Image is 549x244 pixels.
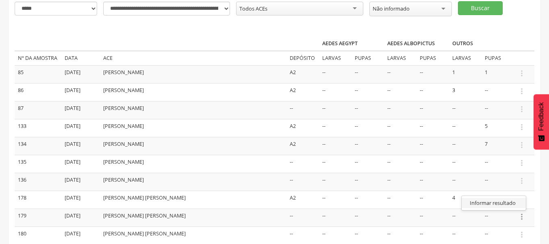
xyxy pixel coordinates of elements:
[384,119,417,137] td: --
[482,51,514,65] td: Pupas
[373,5,410,12] div: Não informado
[352,209,384,226] td: --
[417,155,449,173] td: --
[417,101,449,119] td: --
[286,173,319,191] td: --
[352,173,384,191] td: --
[458,1,503,15] button: Buscar
[319,51,352,65] td: Larvas
[449,173,482,191] td: --
[482,83,514,101] td: --
[239,5,267,12] div: Todos ACEs
[319,155,352,173] td: --
[352,191,384,209] td: --
[15,65,61,83] td: 85
[449,191,482,209] td: 4
[61,226,100,244] td: [DATE]
[517,176,526,185] i: 
[517,230,526,239] i: 
[482,101,514,119] td: --
[319,101,352,119] td: --
[100,173,286,191] td: [PERSON_NAME]
[100,51,286,65] td: ACE
[462,198,526,208] a: Informar resultado
[286,209,319,226] td: --
[482,155,514,173] td: --
[482,173,514,191] td: --
[449,101,482,119] td: --
[286,137,319,155] td: A2
[319,137,352,155] td: --
[517,194,526,203] i: 
[517,212,526,221] i: 
[15,51,61,65] td: Nº da amostra
[100,65,286,83] td: [PERSON_NAME]
[286,119,319,137] td: A2
[286,226,319,244] td: --
[286,65,319,83] td: A2
[352,226,384,244] td: --
[352,119,384,137] td: --
[61,83,100,101] td: [DATE]
[534,94,549,149] button: Feedback - Mostrar pesquisa
[61,191,100,209] td: [DATE]
[417,209,449,226] td: --
[352,101,384,119] td: --
[100,226,286,244] td: [PERSON_NAME] [PERSON_NAME]
[517,123,526,132] i: 
[100,119,286,137] td: [PERSON_NAME]
[61,101,100,119] td: [DATE]
[319,191,352,209] td: --
[15,137,61,155] td: 134
[352,137,384,155] td: --
[286,101,319,119] td: --
[61,173,100,191] td: [DATE]
[482,191,514,209] td: --
[319,65,352,83] td: --
[319,37,384,51] th: Aedes aegypt
[286,191,319,209] td: A2
[61,137,100,155] td: [DATE]
[417,83,449,101] td: --
[449,119,482,137] td: --
[15,101,61,119] td: 87
[100,155,286,173] td: [PERSON_NAME]
[482,119,514,137] td: 5
[286,83,319,101] td: A2
[100,101,286,119] td: [PERSON_NAME]
[517,158,526,167] i: 
[100,137,286,155] td: [PERSON_NAME]
[61,51,100,65] td: Data
[15,191,61,209] td: 178
[384,173,417,191] td: --
[352,51,384,65] td: Pupas
[319,209,352,226] td: --
[417,173,449,191] td: --
[61,155,100,173] td: [DATE]
[538,102,545,131] span: Feedback
[449,137,482,155] td: --
[319,173,352,191] td: --
[384,209,417,226] td: --
[449,51,482,65] td: Larvas
[417,137,449,155] td: --
[449,65,482,83] td: 1
[517,105,526,114] i: 
[482,65,514,83] td: 1
[417,51,449,65] td: Pupas
[352,155,384,173] td: --
[319,83,352,101] td: --
[417,65,449,83] td: --
[517,69,526,78] i: 
[482,209,514,226] td: --
[100,83,286,101] td: [PERSON_NAME]
[449,209,482,226] td: --
[15,226,61,244] td: 180
[15,83,61,101] td: 86
[384,37,449,51] th: Aedes albopictus
[384,155,417,173] td: --
[384,137,417,155] td: --
[61,209,100,226] td: [DATE]
[384,101,417,119] td: --
[319,226,352,244] td: --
